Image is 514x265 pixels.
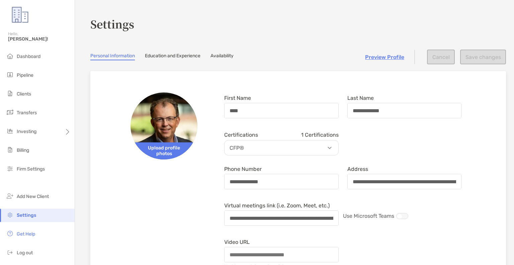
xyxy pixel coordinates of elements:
[17,231,35,237] span: Get Help
[6,71,14,79] img: pipeline icon
[224,132,339,138] div: Certifications
[6,89,14,97] img: clients icon
[6,192,14,200] img: add_new_client icon
[6,248,14,256] img: logout icon
[145,53,200,60] a: Education and Experience
[17,72,33,78] span: Pipeline
[90,53,135,60] a: Personal Information
[224,95,251,101] label: First Name
[6,127,14,135] img: investing icon
[17,166,45,172] span: Firm Settings
[226,144,340,152] p: CFP®
[301,132,339,138] span: 1 Certifications
[6,211,14,219] img: settings icon
[365,54,404,60] a: Preview Profile
[6,52,14,60] img: dashboard icon
[131,142,197,159] span: Upload profile photos
[8,3,32,27] img: Zoe Logo
[6,164,14,173] img: firm-settings icon
[17,147,29,153] span: Billing
[6,108,14,116] img: transfers icon
[224,166,262,172] label: Phone Number
[17,129,36,134] span: Investing
[210,53,234,60] a: Availability
[343,213,394,219] span: Use Microsoft Teams
[90,16,506,31] h3: Settings
[224,203,330,208] label: Virtual meetings link (i.e. Zoom, Meet, etc.)
[347,95,374,101] label: Last Name
[17,212,36,218] span: Settings
[224,239,250,245] label: Video URL
[17,250,33,256] span: Log out
[347,166,368,172] label: Address
[17,91,31,97] span: Clients
[131,92,197,159] img: Avatar
[8,36,71,42] span: [PERSON_NAME]!
[17,54,40,59] span: Dashboard
[17,110,37,116] span: Transfers
[6,146,14,154] img: billing icon
[6,229,14,238] img: get-help icon
[17,194,49,199] span: Add New Client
